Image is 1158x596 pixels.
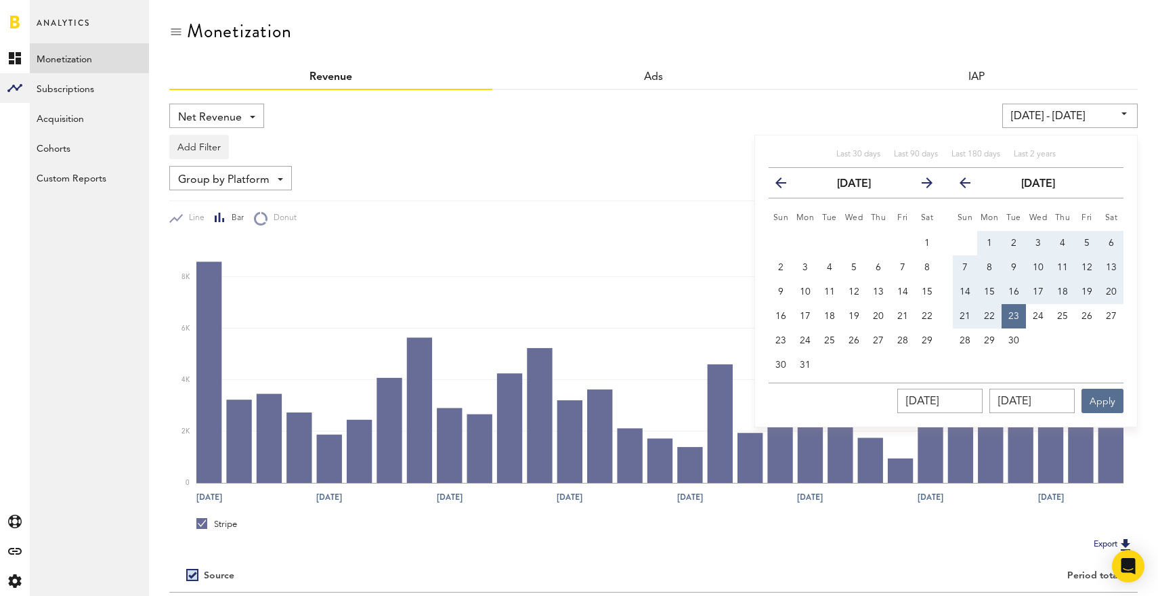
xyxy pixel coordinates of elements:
[817,304,842,328] button: 18
[921,214,934,222] small: Saturday
[873,287,884,297] span: 13
[183,213,205,224] span: Line
[1002,328,1026,353] button: 30
[181,377,190,383] text: 4K
[897,214,908,222] small: Friday
[977,231,1002,255] button: 1
[977,328,1002,353] button: 29
[981,214,999,222] small: Monday
[977,304,1002,328] button: 22
[953,280,977,304] button: 14
[842,304,866,328] button: 19
[866,328,891,353] button: 27
[1099,231,1123,255] button: 6
[987,263,992,272] span: 8
[169,135,229,159] button: Add Filter
[1081,287,1092,297] span: 19
[793,280,817,304] button: 10
[900,263,905,272] span: 7
[960,336,970,345] span: 28
[677,491,703,503] text: [DATE]
[1050,231,1075,255] button: 4
[960,287,970,297] span: 14
[984,312,995,321] span: 22
[894,150,938,158] span: Last 90 days
[1033,312,1044,321] span: 24
[1002,280,1026,304] button: 16
[1033,263,1044,272] span: 10
[924,263,930,272] span: 8
[897,336,908,345] span: 28
[1011,238,1016,248] span: 2
[849,336,859,345] span: 26
[1090,536,1138,553] button: Export
[37,15,90,43] span: Analytics
[915,328,939,353] button: 29
[1008,312,1019,321] span: 23
[1008,336,1019,345] span: 30
[1011,263,1016,272] span: 9
[1026,280,1050,304] button: 17
[1035,238,1041,248] span: 3
[775,360,786,370] span: 30
[1081,263,1092,272] span: 12
[1029,214,1048,222] small: Wednesday
[181,428,190,435] text: 2K
[1105,214,1118,222] small: Saturday
[891,280,915,304] button: 14
[28,9,77,22] span: Support
[1021,179,1055,190] strong: [DATE]
[1112,550,1144,582] div: Open Intercom Messenger
[984,336,995,345] span: 29
[1099,304,1123,328] button: 27
[1033,287,1044,297] span: 17
[866,280,891,304] button: 13
[793,304,817,328] button: 17
[1106,263,1117,272] span: 13
[822,214,837,222] small: Tuesday
[778,287,784,297] span: 9
[1075,231,1099,255] button: 5
[827,263,832,272] span: 4
[951,150,1000,158] span: Last 180 days
[1026,231,1050,255] button: 3
[922,336,932,345] span: 29
[30,163,149,192] a: Custom Reports
[873,336,884,345] span: 27
[817,328,842,353] button: 25
[309,72,352,83] a: Revenue
[953,255,977,280] button: 7
[196,491,222,503] text: [DATE]
[1084,238,1090,248] span: 5
[915,231,939,255] button: 1
[924,238,930,248] span: 1
[1002,255,1026,280] button: 9
[1050,280,1075,304] button: 18
[987,238,992,248] span: 1
[769,255,793,280] button: 2
[1109,238,1114,248] span: 6
[775,336,786,345] span: 23
[842,328,866,353] button: 26
[953,328,977,353] button: 28
[644,72,663,83] a: Ads
[897,312,908,321] span: 21
[30,43,149,73] a: Monetization
[817,255,842,280] button: 4
[851,263,857,272] span: 5
[1002,231,1026,255] button: 2
[1026,304,1050,328] button: 24
[437,491,463,503] text: [DATE]
[793,328,817,353] button: 24
[1002,304,1026,328] button: 23
[891,255,915,280] button: 7
[845,214,863,222] small: Wednesday
[984,287,995,297] span: 15
[802,263,808,272] span: 3
[922,312,932,321] span: 22
[918,491,943,503] text: [DATE]
[842,280,866,304] button: 12
[769,328,793,353] button: 23
[1026,255,1050,280] button: 10
[800,312,811,321] span: 17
